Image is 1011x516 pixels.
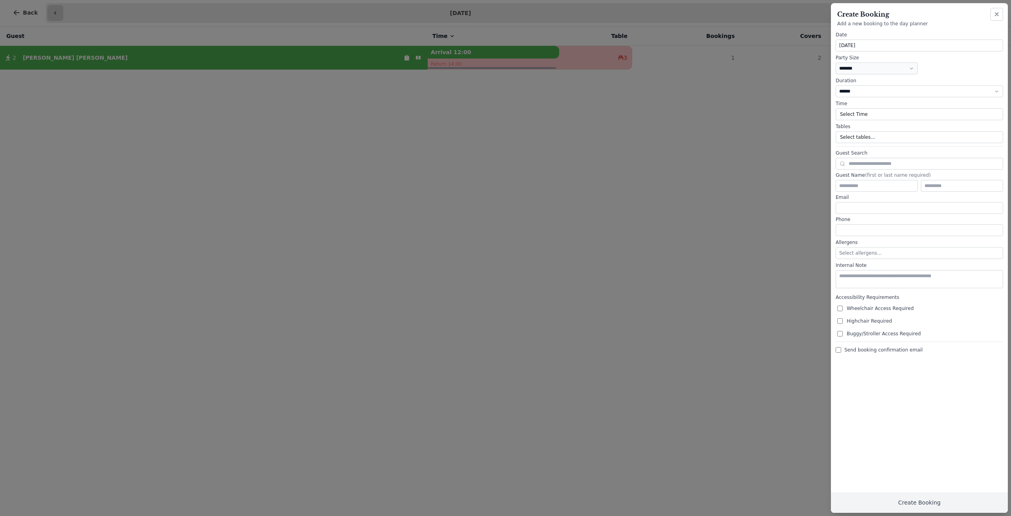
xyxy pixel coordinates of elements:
label: Date [836,32,1003,38]
button: Select allergens... [836,247,1003,259]
button: Select tables... [836,131,1003,143]
button: Select Time [836,108,1003,120]
label: Accessibility Requirements [836,294,1003,301]
input: Wheelchair Access Required [837,306,843,311]
span: Select allergens... [839,250,881,256]
input: Buggy/Stroller Access Required [837,331,843,336]
label: Duration [836,77,1003,84]
span: Wheelchair Access Required [847,305,914,312]
button: Create Booking [831,492,1008,513]
label: Party Size [836,55,918,61]
label: Allergens [836,239,1003,246]
label: Time [836,100,1003,107]
label: Tables [836,123,1003,130]
label: Internal Note [836,262,1003,268]
label: Phone [836,216,1003,223]
label: Email [836,194,1003,200]
span: Buggy/Stroller Access Required [847,331,921,337]
p: Add a new booking to the day planner [837,21,1002,27]
span: Highchair Required [847,318,892,324]
span: Send booking confirmation email [844,347,923,353]
button: [DATE] [836,40,1003,51]
span: (first or last name required) [865,172,930,178]
label: Guest Name [836,172,1003,178]
input: Highchair Required [837,318,843,324]
input: Send booking confirmation email [836,347,841,353]
h2: Create Booking [837,9,1002,19]
label: Guest Search [836,150,1003,156]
